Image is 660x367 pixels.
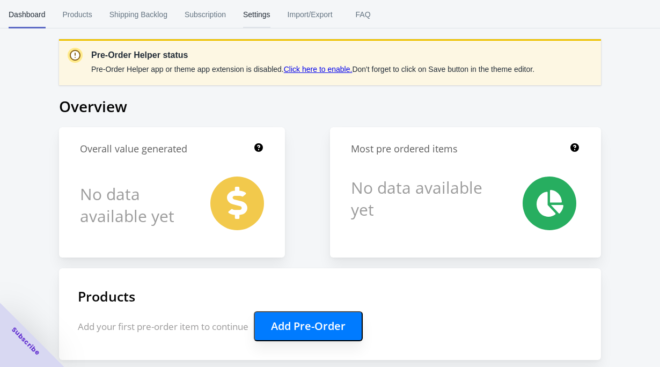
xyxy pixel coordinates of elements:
[78,287,582,305] h1: Products
[59,96,601,116] h1: Overview
[78,311,582,341] p: Add your first pre-order item to continue
[91,65,284,74] span: Pre-Order Helper app or theme app extension is disabled.
[350,1,377,28] span: FAQ
[351,177,485,221] h1: No data available yet
[80,142,187,156] h1: Overall value generated
[284,65,353,74] a: Click here to enable.
[352,65,534,74] span: Don't forget to click on Save button in the theme editor.
[10,325,42,357] span: Subscribe
[91,49,534,62] p: Pre-Order Helper status
[9,1,46,28] span: Dashboard
[243,1,270,28] span: Settings
[63,1,92,28] span: Products
[109,1,167,28] span: Shipping Backlog
[288,1,333,28] span: Import/Export
[185,1,226,28] span: Subscription
[351,142,458,156] h1: Most pre ordered items
[80,177,187,233] h1: No data available yet
[254,311,363,341] button: Add Pre-Order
